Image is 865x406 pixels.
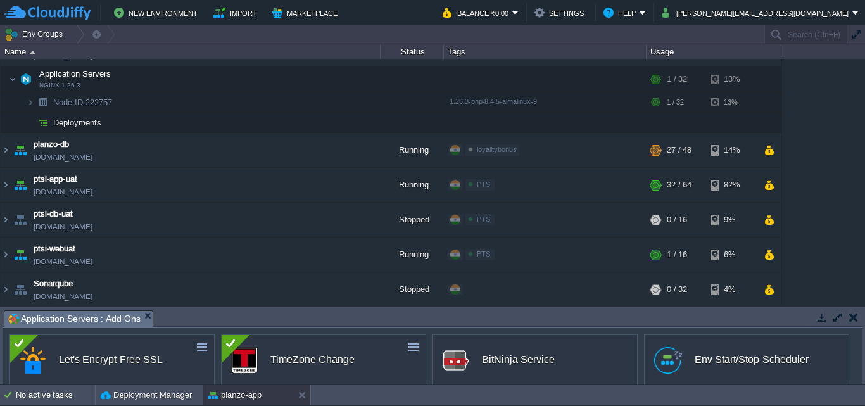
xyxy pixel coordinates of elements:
[34,243,75,255] a: ptsi-webuat
[4,5,91,21] img: CloudJiffy
[101,389,192,402] button: Deployment Manager
[662,5,852,20] button: [PERSON_NAME][EMAIL_ADDRESS][DOMAIN_NAME]
[711,67,752,92] div: 13%
[654,347,682,374] img: logo.png
[667,92,684,112] div: 1 / 32
[667,168,691,202] div: 32 / 64
[11,238,29,272] img: AMDAwAAAACH5BAEAAAAALAAAAAABAAEAAAICRAEAOw==
[1,168,11,202] img: AMDAwAAAACH5BAEAAAAALAAAAAABAAEAAAICRAEAOw==
[34,186,92,198] span: [DOMAIN_NAME]
[34,255,92,268] a: [DOMAIN_NAME]
[445,44,646,59] div: Tags
[114,5,201,20] button: New Environment
[381,133,444,167] div: Running
[34,290,92,303] a: [DOMAIN_NAME]
[477,250,492,258] span: PTSI
[1,203,11,237] img: AMDAwAAAACH5BAEAAAAALAAAAAABAAEAAAICRAEAOw==
[711,272,752,307] div: 4%
[603,5,640,20] button: Help
[8,311,141,327] span: Application Servers : Add-Ons
[667,203,687,237] div: 0 / 16
[34,220,92,233] span: [DOMAIN_NAME]
[34,208,73,220] a: ptsi-db-uat
[1,133,11,167] img: AMDAwAAAACH5BAEAAAAALAAAAAABAAEAAAICRAEAOw==
[667,133,691,167] div: 27 / 48
[381,203,444,237] div: Stopped
[477,181,492,188] span: PTSI
[381,238,444,272] div: Running
[208,389,262,402] button: planzo-app
[34,113,52,132] img: AMDAwAAAACH5BAEAAAAALAAAAAABAAEAAAICRAEAOw==
[443,5,512,20] button: Balance ₹0.00
[443,347,469,374] img: logo.png
[52,117,103,128] a: Deployments
[711,238,752,272] div: 6%
[1,272,11,307] img: AMDAwAAAACH5BAEAAAAALAAAAAABAAEAAAICRAEAOw==
[711,168,752,202] div: 82%
[213,5,261,20] button: Import
[38,68,113,79] span: Application Servers
[711,203,752,237] div: 9%
[482,346,555,373] div: BitNinja Service
[667,272,687,307] div: 0 / 32
[381,44,443,59] div: Status
[9,67,16,92] img: AMDAwAAAACH5BAEAAAAALAAAAAABAAEAAAICRAEAOw==
[34,173,77,186] a: ptsi-app-uat
[477,146,517,153] span: loyalitybonus
[34,151,92,163] span: [DOMAIN_NAME]
[272,5,341,20] button: Marketplace
[4,25,67,43] button: Env Groups
[16,385,95,405] div: No active tasks
[1,238,11,272] img: AMDAwAAAACH5BAEAAAAALAAAAAABAAEAAAICRAEAOw==
[59,346,163,373] div: Let's Encrypt Free SSL
[450,98,537,105] span: 1.26.3-php-8.4.5-almalinux-9
[27,113,34,132] img: AMDAwAAAACH5BAEAAAAALAAAAAABAAEAAAICRAEAOw==
[711,133,752,167] div: 14%
[695,346,809,373] div: Env Start/Stop Scheduler
[11,203,29,237] img: AMDAwAAAACH5BAEAAAAALAAAAAABAAEAAAICRAEAOw==
[34,277,73,290] a: Sonarqube
[667,238,687,272] div: 1 / 16
[647,44,781,59] div: Usage
[27,92,34,112] img: AMDAwAAAACH5BAEAAAAALAAAAAABAAEAAAICRAEAOw==
[477,215,492,223] span: PTSI
[17,67,35,92] img: AMDAwAAAACH5BAEAAAAALAAAAAABAAEAAAICRAEAOw==
[534,5,588,20] button: Settings
[11,272,29,307] img: AMDAwAAAACH5BAEAAAAALAAAAAABAAEAAAICRAEAOw==
[270,346,355,373] div: TimeZone Change
[711,92,752,112] div: 13%
[53,98,85,107] span: Node ID:
[11,168,29,202] img: AMDAwAAAACH5BAEAAAAALAAAAAABAAEAAAICRAEAOw==
[38,69,113,79] a: Application ServersNGINX 1.26.3
[52,97,114,108] a: Node ID:222757
[34,92,52,112] img: AMDAwAAAACH5BAEAAAAALAAAAAABAAEAAAICRAEAOw==
[34,138,69,151] a: planzo-db
[52,97,114,108] span: 222757
[381,168,444,202] div: Running
[381,272,444,307] div: Stopped
[39,82,80,89] span: NGINX 1.26.3
[30,51,35,54] img: AMDAwAAAACH5BAEAAAAALAAAAAABAAEAAAICRAEAOw==
[1,44,380,59] div: Name
[667,67,687,92] div: 1 / 32
[11,133,29,167] img: AMDAwAAAACH5BAEAAAAALAAAAAABAAEAAAICRAEAOw==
